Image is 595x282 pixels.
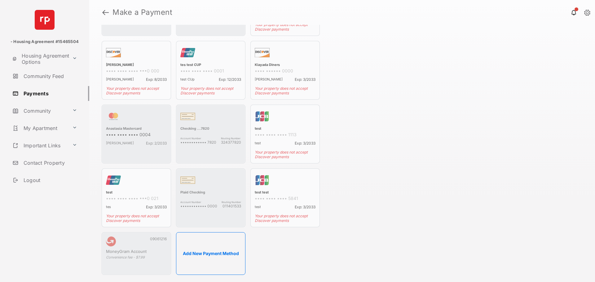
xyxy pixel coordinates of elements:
[180,201,217,204] span: Account Number
[146,141,167,145] span: Exp: 2/2033
[10,51,70,66] a: Housing Agreement Options
[10,155,89,170] a: Contact Property
[11,39,79,45] p: - Housing Agreement #15465504
[106,249,167,255] div: MoneyGram Account
[180,126,241,132] div: Checking ...7820
[106,126,167,132] div: Anastasia Mastercard
[10,173,89,188] a: Logout
[222,201,241,204] span: Routing Number
[176,232,245,275] button: Add New Payment Method
[102,105,171,163] div: Anastasia Mastercard•••• •••• •••• 0004[PERSON_NAME]Exp: 2/2033
[10,138,70,153] a: Important Links
[222,204,241,208] span: 011401533
[176,168,245,227] div: Plaid CheckingAccount Number•••••••••••• 0000Routing Number011401533
[10,86,89,101] a: Payments
[180,190,241,196] div: Plaid Checking
[180,137,216,140] span: Account Number
[10,103,70,118] a: Community
[221,137,241,140] span: Routing Number
[221,140,241,145] span: 324377820
[35,10,55,30] img: svg+xml;base64,PHN2ZyB4bWxucz0iaHR0cDovL3d3dy53My5vcmcvMjAwMC9zdmciIHdpZHRoPSI2NCIgaGVpZ2h0PSI2NC...
[180,204,217,208] span: •••••••••••• 0000
[10,121,70,136] a: My Apartment
[112,9,172,16] strong: Make a Payment
[106,132,167,138] div: •••• •••• •••• 0004
[150,236,167,241] span: 09061216
[10,69,89,84] a: Community Feed
[180,140,216,145] span: •••••••••••• 7820
[106,255,167,259] div: Convenience fee - $7.99
[106,141,134,145] span: [PERSON_NAME]
[176,105,245,163] div: Checking ...7820Account Number•••••••••••• 7820Routing Number324377820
